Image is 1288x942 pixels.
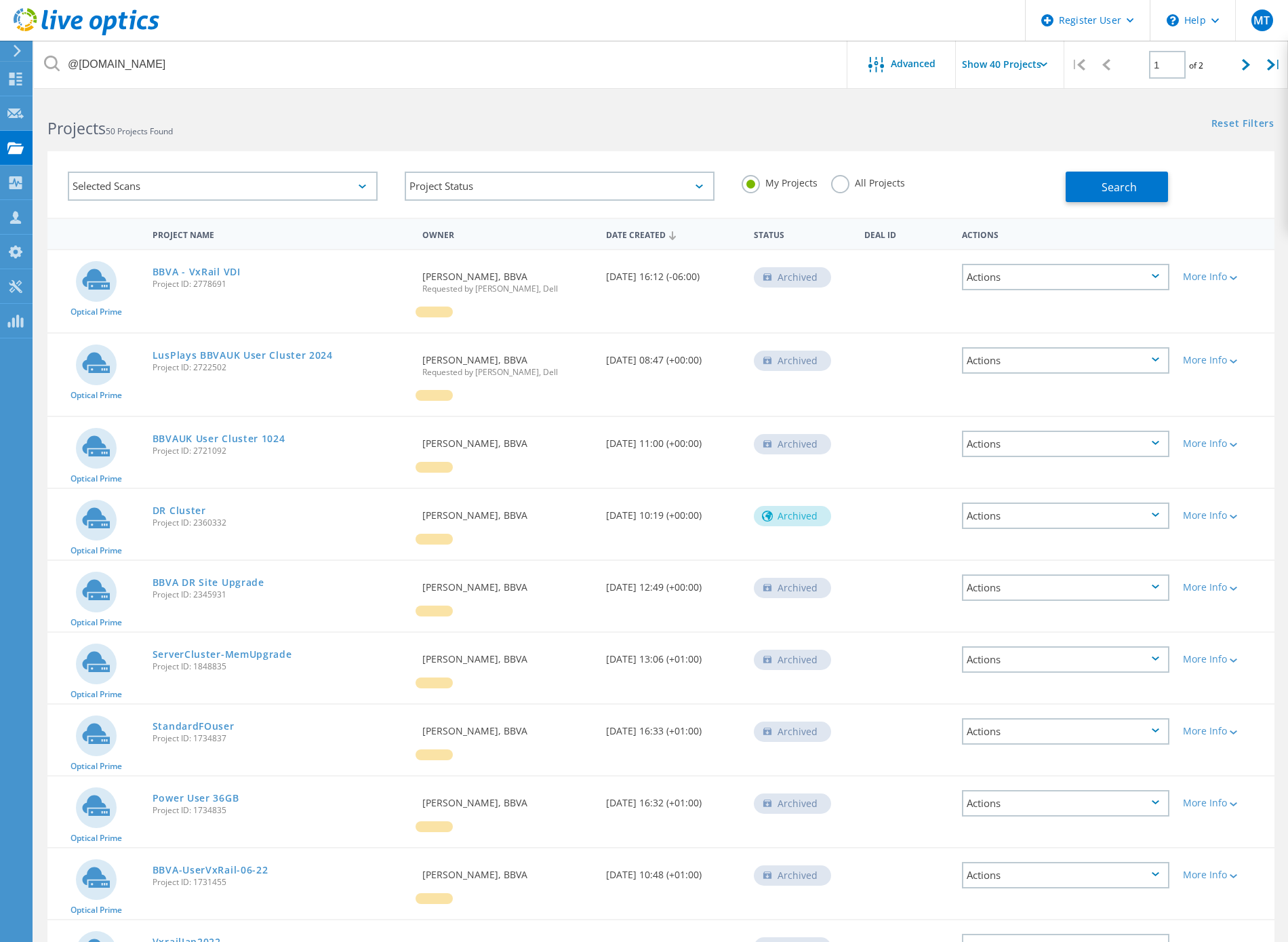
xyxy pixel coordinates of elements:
label: All Projects [831,175,905,188]
a: LusPlays BBVAUK User Cluster 2024 [153,351,333,360]
span: Requested by [PERSON_NAME], Dell [422,285,593,293]
span: Optical Prime [71,906,122,914]
a: Power User 36GB [153,793,239,803]
span: Optical Prime [71,834,122,842]
div: Actions [962,646,1169,673]
div: [DATE] 16:12 (-06:00) [599,250,746,295]
div: Actions [962,574,1169,601]
span: Requested by [PERSON_NAME], Dell [422,368,593,376]
span: Search [1102,180,1137,195]
div: More Info [1183,355,1268,365]
span: Project ID: 2721092 [153,447,409,455]
div: Date Created [599,221,746,247]
div: Actions [962,503,1169,529]
div: Owner [416,221,600,246]
a: Live Optics Dashboard [14,28,159,38]
span: Project ID: 2778691 [153,280,409,288]
div: Archived [754,578,831,598]
span: Project ID: 2722502 [153,364,409,372]
div: Archived [754,865,831,886]
span: Project ID: 1731455 [153,878,409,886]
div: More Info [1183,798,1268,808]
span: Project ID: 2345931 [153,591,409,599]
span: Optical Prime [71,762,122,770]
div: Archived [754,506,831,526]
div: Actions [962,718,1169,745]
div: More Info [1183,654,1268,664]
a: BBVAUK User Cluster 1024 [153,434,285,444]
div: Archived [754,650,831,670]
div: [PERSON_NAME], BBVA [416,417,600,462]
div: [DATE] 16:32 (+01:00) [599,777,746,821]
div: More Info [1183,511,1268,520]
a: BBVA-UserVxRail-06-22 [153,865,268,875]
div: [PERSON_NAME], BBVA [416,705,600,749]
div: Archived [754,351,831,371]
div: More Info [1183,272,1268,281]
div: [PERSON_NAME], BBVA [416,561,600,606]
div: Deal Id [858,221,956,246]
div: [DATE] 16:33 (+01:00) [599,705,746,749]
div: [PERSON_NAME], BBVA [416,250,600,307]
div: [DATE] 12:49 (+00:00) [599,561,746,606]
span: MT [1253,15,1270,26]
span: Project ID: 2360332 [153,519,409,527]
div: Actions [962,431,1169,457]
svg: \n [1167,14,1179,26]
span: Optical Prime [71,391,122,399]
div: [PERSON_NAME], BBVA [416,489,600,534]
div: Status [747,221,858,246]
div: Archived [754,267,831,288]
div: | [1260,41,1288,89]
span: Project ID: 1734835 [153,806,409,815]
div: Archived [754,434,831,454]
label: My Projects [742,175,818,188]
span: of 2 [1189,60,1203,71]
div: | [1064,41,1092,89]
span: Optical Prime [71,547,122,555]
div: [DATE] 10:19 (+00:00) [599,489,746,534]
b: Projects [47,117,106,139]
span: Optical Prime [71,475,122,483]
div: [PERSON_NAME], BBVA [416,334,600,390]
input: Search projects by name, owner, ID, company, etc [34,41,848,88]
a: BBVA - VxRail VDI [153,267,241,277]
div: More Info [1183,583,1268,592]
div: Archived [754,793,831,814]
div: Project Status [405,172,715,201]
div: Actions [955,221,1176,246]
a: ServerCluster-MemUpgrade [153,650,292,659]
div: [DATE] 10:48 (+01:00) [599,848,746,893]
div: More Info [1183,439,1268,448]
div: More Info [1183,870,1268,880]
div: Actions [962,862,1169,888]
div: Project Name [146,221,416,246]
div: [DATE] 08:47 (+00:00) [599,334,746,378]
span: Optical Prime [71,690,122,699]
a: Reset Filters [1211,119,1274,130]
div: [PERSON_NAME], BBVA [416,848,600,893]
span: 50 Projects Found [106,125,173,137]
a: BBVA DR Site Upgrade [153,578,264,587]
span: Optical Prime [71,619,122,627]
div: More Info [1183,726,1268,736]
span: Advanced [891,59,935,68]
div: Actions [962,264,1169,290]
span: Project ID: 1848835 [153,663,409,671]
a: StandardFOuser [153,722,235,731]
a: DR Cluster [153,506,206,515]
div: Actions [962,347,1169,374]
div: [DATE] 11:00 (+00:00) [599,417,746,462]
div: [PERSON_NAME], BBVA [416,777,600,821]
span: Optical Prime [71,308,122,316]
div: Archived [754,722,831,742]
div: Selected Scans [68,172,378,201]
div: Actions [962,790,1169,817]
div: [DATE] 13:06 (+01:00) [599,633,746,678]
span: Project ID: 1734837 [153,734,409,743]
div: [PERSON_NAME], BBVA [416,633,600,678]
button: Search [1066,172,1168,202]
